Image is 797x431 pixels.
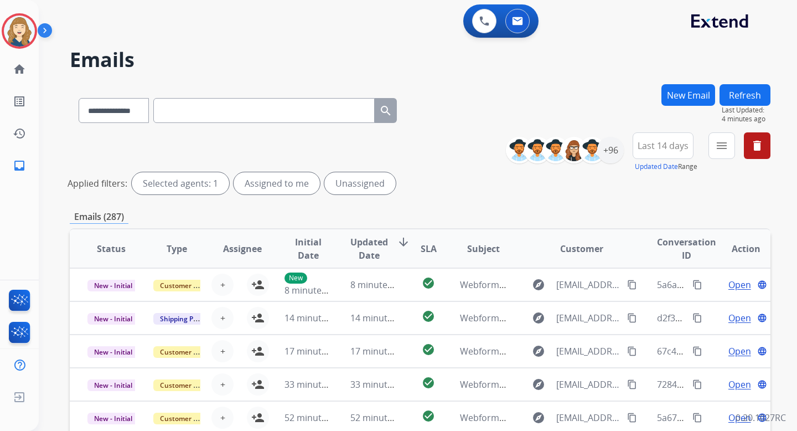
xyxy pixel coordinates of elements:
span: New - Initial [87,313,139,325]
mat-icon: language [757,379,767,389]
span: Webform from [EMAIL_ADDRESS][DOMAIN_NAME] on [DATE] [460,345,711,357]
span: Webform from [EMAIL_ADDRESS][DOMAIN_NAME] on [DATE] [460,279,711,291]
p: Emails (287) [70,210,128,224]
div: Selected agents: 1 [132,172,229,194]
span: Open [728,278,751,291]
span: [EMAIL_ADDRESS][DOMAIN_NAME] [556,411,620,424]
th: Action [705,229,770,268]
span: 33 minutes ago [284,378,349,391]
span: Customer Support [153,346,225,358]
span: Subject [467,242,500,255]
mat-icon: content_copy [627,346,637,356]
mat-icon: check_circle [422,310,435,323]
div: Unassigned [324,172,396,194]
span: Last Updated: [722,106,770,115]
span: + [220,311,225,325]
span: Customer [560,242,603,255]
span: + [220,345,225,358]
mat-icon: person_add [251,411,265,424]
mat-icon: content_copy [692,413,702,423]
mat-icon: explore [532,378,545,391]
span: Last 14 days [638,143,689,148]
span: 52 minutes ago [284,412,349,424]
span: New - Initial [87,379,139,391]
mat-icon: content_copy [627,379,637,389]
mat-icon: explore [532,311,545,325]
span: 52 minutes ago [350,412,415,424]
span: 14 minutes ago [284,312,349,324]
button: New Email [661,84,715,106]
span: Webform from [EMAIL_ADDRESS][DOMAIN_NAME] on [DATE] [460,378,711,391]
span: Updated Date [350,235,388,262]
mat-icon: arrow_downward [397,235,410,249]
span: Open [728,311,751,325]
mat-icon: explore [532,278,545,291]
span: Webform from [EMAIL_ADDRESS][DOMAIN_NAME] on [DATE] [460,312,711,324]
span: Customer Support [153,280,225,291]
mat-icon: check_circle [422,343,435,356]
button: + [211,340,234,362]
span: New - Initial [87,346,139,358]
mat-icon: person_add [251,345,265,358]
div: +96 [597,137,624,163]
mat-icon: explore [532,345,545,358]
mat-icon: person_add [251,311,265,325]
span: Customer Support [153,413,225,424]
span: Shipping Protection [153,313,229,325]
p: 0.20.1027RC [736,411,786,424]
mat-icon: delete [751,139,764,152]
mat-icon: inbox [13,159,26,172]
mat-icon: search [379,104,392,117]
span: + [220,411,225,424]
span: + [220,378,225,391]
span: Type [167,242,187,255]
span: Open [728,345,751,358]
span: 8 minutes ago [350,279,410,291]
span: Open [728,411,751,424]
span: Open [728,378,751,391]
mat-icon: history [13,127,26,140]
button: + [211,274,234,296]
mat-icon: check_circle [422,376,435,389]
mat-icon: home [13,63,26,76]
button: Updated Date [635,162,678,171]
span: 14 minutes ago [350,312,415,324]
mat-icon: menu [715,139,728,152]
span: [EMAIL_ADDRESS][DOMAIN_NAME] [556,378,620,391]
span: Conversation ID [657,235,716,262]
mat-icon: check_circle [422,276,435,290]
span: [EMAIL_ADDRESS][DOMAIN_NAME] [556,311,620,325]
span: SLA [421,242,437,255]
mat-icon: content_copy [627,413,637,423]
span: 4 minutes ago [722,115,770,124]
button: Last 14 days [633,132,694,159]
mat-icon: content_copy [627,280,637,290]
mat-icon: content_copy [627,313,637,323]
span: New - Initial [87,413,139,424]
p: New [284,273,307,284]
mat-icon: list_alt [13,95,26,108]
span: [EMAIL_ADDRESS][DOMAIN_NAME] [556,345,620,358]
mat-icon: person_add [251,378,265,391]
span: 33 minutes ago [350,378,415,391]
button: + [211,307,234,329]
span: Customer Support [153,379,225,391]
mat-icon: check_circle [422,409,435,423]
span: + [220,278,225,291]
button: + [211,373,234,396]
span: New - Initial [87,280,139,291]
button: + [211,407,234,429]
span: 17 minutes ago [284,345,349,357]
mat-icon: content_copy [692,379,702,389]
mat-icon: language [757,280,767,290]
h2: Emails [70,49,770,71]
mat-icon: content_copy [692,346,702,356]
mat-icon: language [757,346,767,356]
span: 17 minutes ago [350,345,415,357]
mat-icon: explore [532,411,545,424]
p: Applied filters: [68,177,127,190]
span: [EMAIL_ADDRESS][DOMAIN_NAME] [556,278,620,291]
mat-icon: language [757,313,767,323]
div: Assigned to me [234,172,320,194]
mat-icon: person_add [251,278,265,291]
